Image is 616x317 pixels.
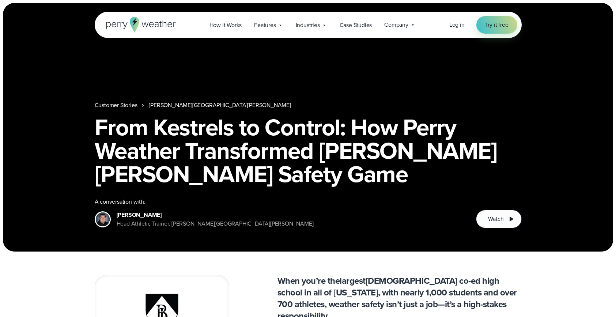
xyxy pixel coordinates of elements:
a: How it Works [203,18,248,33]
nav: Breadcrumb [95,101,522,110]
img: Mike Hopper Headshot [96,212,110,226]
span: Try it free [485,20,509,29]
span: How it Works [209,21,242,30]
div: A conversation with: [95,197,465,206]
span: Company [384,20,408,29]
a: Customer Stories [95,101,137,110]
button: Watch [476,210,521,228]
div: [PERSON_NAME] [117,211,314,219]
span: Case Studies [340,21,372,30]
span: Industries [296,21,320,30]
span: Watch [488,215,503,223]
div: Head Athletic Trainer, [PERSON_NAME][GEOGRAPHIC_DATA][PERSON_NAME] [117,219,314,228]
a: [PERSON_NAME][GEOGRAPHIC_DATA][PERSON_NAME] [149,101,291,110]
span: Features [254,21,276,30]
a: Log in [449,20,465,29]
h1: From Kestrels to Control: How Perry Weather Transformed [PERSON_NAME] [PERSON_NAME] Safety Game [95,116,522,186]
a: Try it free [476,16,517,34]
a: Case Studies [333,18,378,33]
strong: largest [340,274,366,287]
